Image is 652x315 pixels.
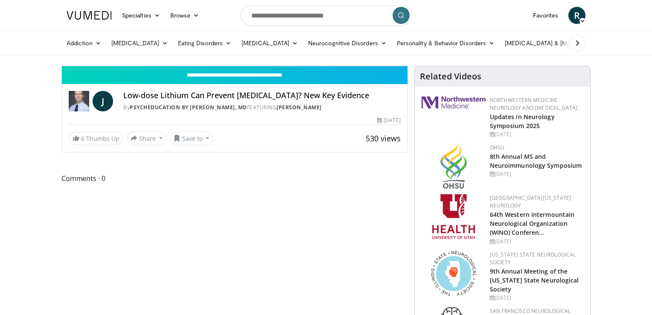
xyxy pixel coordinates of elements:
[432,194,475,239] img: f6362829-b0a3-407d-a044-59546adfd345.png.150x105_q85_autocrop_double_scale_upscale_version-0.2.png
[420,71,481,82] h4: Related Videos
[440,144,467,189] img: da959c7f-65a6-4fcf-a939-c8c702e0a770.png.150x105_q85_autocrop_double_scale_upscale_version-0.2.png
[173,35,236,52] a: Eating Disorders
[67,11,112,20] img: VuMedi Logo
[236,35,303,52] a: [MEDICAL_DATA]
[241,5,411,26] input: Search topics, interventions
[303,35,392,52] a: Neurocognitive Disorders
[69,132,123,145] a: 6 Thumbs Up
[170,131,213,145] button: Save to
[377,117,400,124] div: [DATE]
[61,35,106,52] a: Addiction
[431,251,476,296] img: 71a8b48c-8850-4916-bbdd-e2f3ccf11ef9.png.150x105_q85_autocrop_double_scale_upscale_version-0.2.png
[490,210,575,236] a: 64th Western Intermountain Neurological Organization (WINO) Conferen…
[392,35,500,52] a: Personality & Behavior Disorders
[61,173,408,184] span: Comments 0
[123,104,401,111] div: By FEATURING
[165,7,204,24] a: Browse
[490,152,582,169] a: 8th Annual MS and Neuroimmunology Symposium
[366,133,401,143] span: 530 views
[490,170,583,178] div: [DATE]
[490,144,505,151] a: OHSU
[528,7,563,24] a: Favorites
[490,251,576,266] a: [US_STATE] State Neurological Society
[490,294,583,302] div: [DATE]
[106,35,173,52] a: [MEDICAL_DATA]
[422,96,486,108] img: 2a462fb6-9365-492a-ac79-3166a6f924d8.png.150x105_q85_autocrop_double_scale_upscale_version-0.2.jpg
[490,267,579,293] a: 9th Annual Meeting of the [US_STATE] State Neurological Society
[117,7,165,24] a: Specialties
[81,134,84,143] span: 6
[130,104,247,111] a: PsychEducation by [PERSON_NAME], MD
[127,131,166,145] button: Share
[277,104,322,111] a: [PERSON_NAME]
[500,35,622,52] a: [MEDICAL_DATA] & [MEDICAL_DATA]
[568,7,585,24] a: R
[69,91,89,111] img: PsychEducation by James Phelps, MD
[490,238,583,245] div: [DATE]
[123,91,401,100] h4: Low-dose Lithium Can Prevent [MEDICAL_DATA]? New Key Evidence
[93,91,113,111] a: J
[490,96,578,111] a: Northwestern Medicine Neurology and [MEDICAL_DATA]
[490,131,583,138] div: [DATE]
[490,194,571,209] a: [GEOGRAPHIC_DATA][US_STATE] Neurology
[490,113,555,130] a: Updates in Neurology Symposium 2025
